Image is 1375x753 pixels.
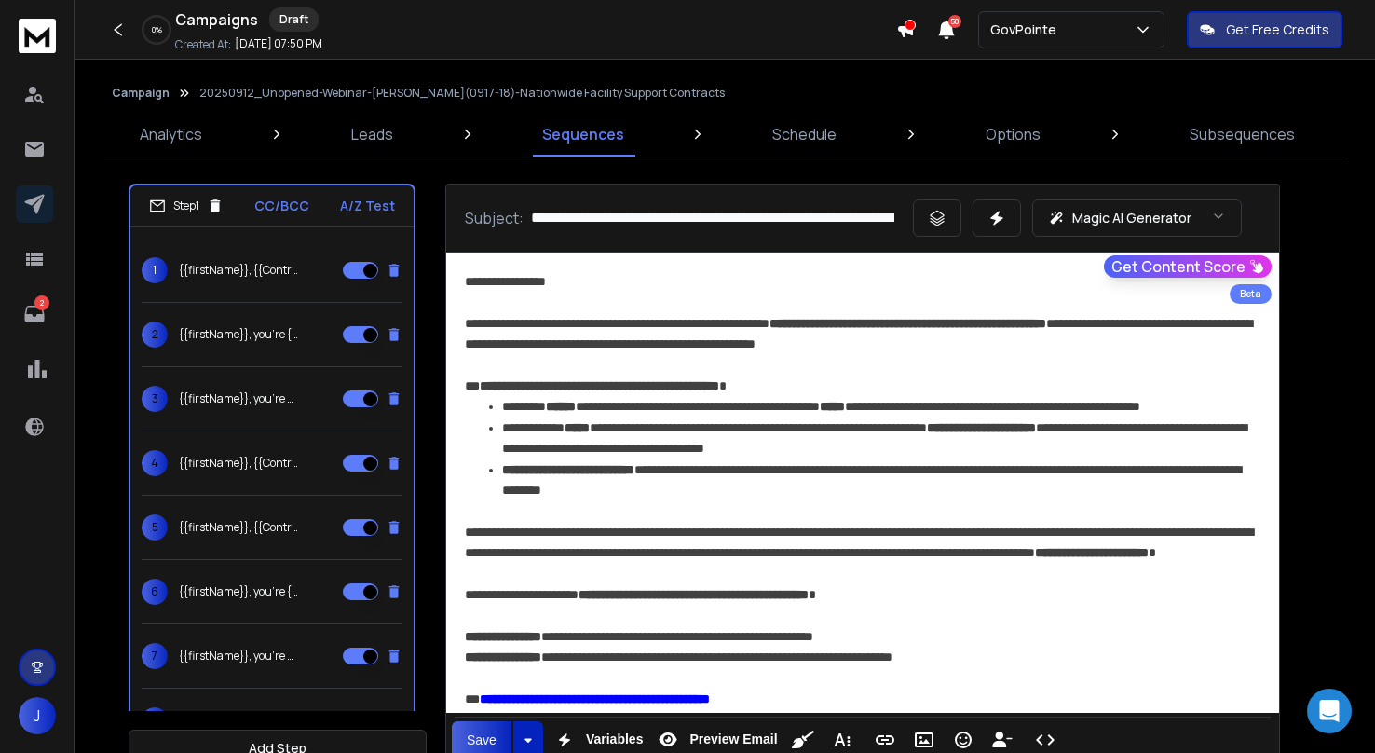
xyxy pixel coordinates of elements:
span: 8 [142,707,168,733]
a: Schedule [761,112,848,157]
p: Options [986,123,1041,145]
a: Leads [340,112,404,157]
p: [DATE] 07:50 PM [235,36,322,51]
span: 2 [142,322,168,348]
p: {{firstName}}, {{Contracts Not Advertised}} of {{NAICS Description}} contracts ({{Hidden Subcontr... [179,520,298,535]
a: Subsequences [1178,112,1306,157]
a: 2 [16,295,53,333]
p: {{firstName}}, {{Contracts Not Advertised}} of facility support contracts ({{Hidden Subcontractin... [179,456,298,471]
div: Step 1 [149,198,224,214]
p: Get Free Credits [1226,21,1329,39]
a: Options [974,112,1052,157]
span: 1 [142,257,168,283]
span: 3 [142,386,168,412]
p: CC/BCC [254,197,309,215]
p: Schedule [772,123,837,145]
p: Subsequences [1190,123,1295,145]
button: Get Content Score [1104,255,1272,278]
a: Sequences [531,112,635,157]
p: Created At: [175,37,231,52]
span: 50 [948,15,961,28]
div: Open Intercom Messenger [1307,689,1352,733]
p: Sequences [542,123,624,145]
p: {{firstName}}, {{Contracts Not Advertised}} of {{NAICS Description}} contracts ({{Hidden Subcontr... [179,263,298,278]
span: Variables [582,732,647,747]
p: GovPointe [990,21,1064,39]
span: 5 [142,514,168,541]
p: 0 % [152,24,162,35]
p: Magic AI Generator [1072,209,1191,227]
h1: Campaigns [175,8,258,31]
p: {{firstName}}, you’re {missing out on|not seeing|locked out of} $800M in Facility Support subcont... [179,584,298,599]
p: 2 [34,295,49,310]
button: Get Free Credits [1187,11,1342,48]
p: {{firstName}}, you’re only competing for {{Contracts Advertised}} of contracts — {the rest is hid... [179,649,298,664]
p: Subject: [465,207,524,229]
span: 7 [142,643,168,669]
button: Campaign [112,86,170,101]
p: {{firstName}}, you’re {missing out on|not seeing|locked out of} $800M in Facility Support subcont... [179,327,298,342]
p: Leads [351,123,393,145]
div: Beta [1230,284,1272,304]
span: 6 [142,579,168,605]
p: A/Z Test [340,197,395,215]
div: Draft [269,7,319,32]
p: 20250912_Unopened-Webinar-[PERSON_NAME](0917-18)-Nationwide Facility Support Contracts [199,86,725,101]
a: Analytics [129,112,213,157]
p: {{firstName}}, you’re only competing for {{Contracts Advertised}} of contracts — {the rest is hid... [179,391,298,406]
button: J [19,697,56,734]
img: logo [19,19,56,53]
p: Analytics [140,123,202,145]
button: Magic AI Generator [1032,199,1242,237]
span: 4 [142,450,168,476]
span: Preview Email [686,732,781,747]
